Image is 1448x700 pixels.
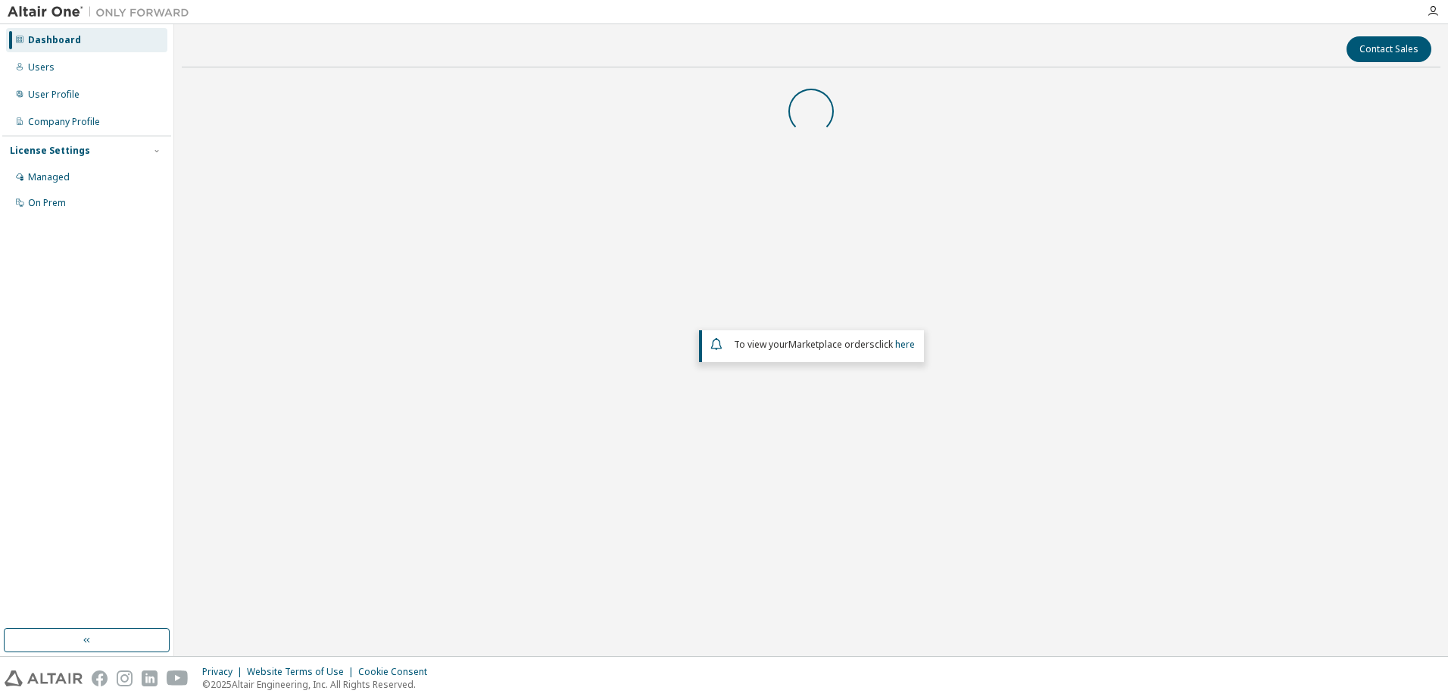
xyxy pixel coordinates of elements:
[28,89,80,101] div: User Profile
[788,338,875,351] em: Marketplace orders
[5,670,83,686] img: altair_logo.svg
[117,670,133,686] img: instagram.svg
[734,338,915,351] span: To view your click
[142,670,158,686] img: linkedin.svg
[28,116,100,128] div: Company Profile
[10,145,90,157] div: License Settings
[8,5,197,20] img: Altair One
[28,171,70,183] div: Managed
[202,678,436,691] p: © 2025 Altair Engineering, Inc. All Rights Reserved.
[28,197,66,209] div: On Prem
[28,61,55,73] div: Users
[28,34,81,46] div: Dashboard
[167,670,189,686] img: youtube.svg
[358,666,436,678] div: Cookie Consent
[1347,36,1431,62] button: Contact Sales
[247,666,358,678] div: Website Terms of Use
[92,670,108,686] img: facebook.svg
[202,666,247,678] div: Privacy
[895,338,915,351] a: here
